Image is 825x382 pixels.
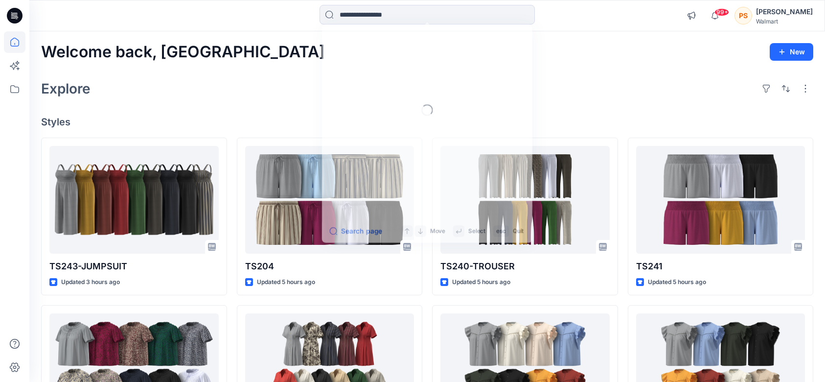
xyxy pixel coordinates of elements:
[49,260,219,273] p: TS243-JUMPSUIT
[756,18,813,25] div: Walmart
[468,226,485,236] p: Select
[245,260,414,273] p: TS204
[714,8,729,16] span: 99+
[496,226,506,236] p: esc
[636,146,805,254] a: TS241
[49,146,219,254] a: TS243-JUMPSUIT
[41,81,91,96] h2: Explore
[636,260,805,273] p: TS241
[41,43,325,61] h2: Welcome back, [GEOGRAPHIC_DATA]
[41,116,813,128] h4: Styles
[61,277,120,287] p: Updated 3 hours ago
[430,226,445,236] p: Move
[452,277,510,287] p: Updated 5 hours ago
[734,7,752,24] div: PS
[756,6,813,18] div: [PERSON_NAME]
[245,146,414,254] a: TS204
[257,277,315,287] p: Updated 5 hours ago
[330,225,382,237] button: Search page
[513,226,524,236] p: Quit
[440,260,610,273] p: TS240-TROUSER
[770,43,813,61] button: New
[648,277,706,287] p: Updated 5 hours ago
